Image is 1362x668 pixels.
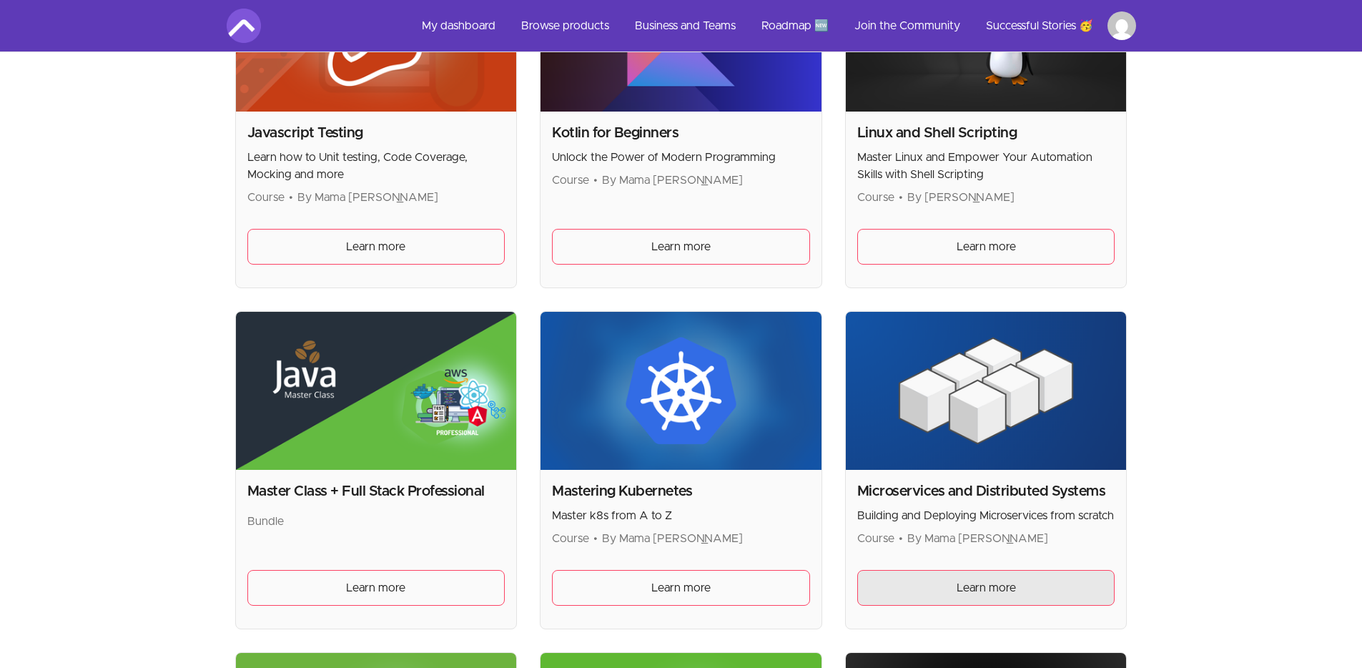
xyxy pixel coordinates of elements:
span: Learn more [957,579,1016,596]
a: Browse products [510,9,621,43]
a: My dashboard [410,9,507,43]
nav: Main [410,9,1136,43]
p: Unlock the Power of Modern Programming [552,149,810,166]
span: • [289,192,293,203]
h2: Javascript Testing [247,123,505,143]
a: Business and Teams [623,9,747,43]
img: Product image for Master Class + Full Stack Professional [236,312,517,470]
span: Course [552,175,589,186]
span: Bundle [247,516,284,527]
a: Learn more [857,229,1115,265]
h2: Linux and Shell Scripting [857,123,1115,143]
a: Join the Community [843,9,972,43]
span: By Mama [PERSON_NAME] [297,192,438,203]
span: Learn more [651,579,711,596]
h2: Kotlin for Beginners [552,123,810,143]
span: Learn more [346,579,405,596]
span: Learn more [346,238,405,255]
span: Course [857,192,894,203]
h2: Mastering Kubernetes [552,481,810,501]
span: • [593,533,598,544]
h2: Master Class + Full Stack Professional [247,481,505,501]
p: Learn how to Unit testing, Code Coverage, Mocking and more [247,149,505,183]
h2: Microservices and Distributed Systems [857,481,1115,501]
img: Product image for Microservices and Distributed Systems [846,312,1127,470]
span: By Mama [PERSON_NAME] [602,533,743,544]
a: Learn more [247,570,505,606]
p: Building and Deploying Microservices from scratch [857,507,1115,524]
img: Amigoscode logo [227,9,261,43]
a: Learn more [247,229,505,265]
img: Profile image for sangpham [1107,11,1136,40]
span: By [PERSON_NAME] [907,192,1015,203]
span: Learn more [651,238,711,255]
a: Roadmap 🆕 [750,9,840,43]
span: • [899,533,903,544]
span: By Mama [PERSON_NAME] [907,533,1048,544]
a: Successful Stories 🥳 [974,9,1105,43]
span: Course [247,192,285,203]
span: • [899,192,903,203]
p: Master k8s from A to Z [552,507,810,524]
span: Learn more [957,238,1016,255]
p: Master Linux and Empower Your Automation Skills with Shell Scripting [857,149,1115,183]
a: Learn more [552,229,810,265]
span: Course [552,533,589,544]
a: Learn more [552,570,810,606]
img: Product image for Mastering Kubernetes [541,312,821,470]
span: By Mama [PERSON_NAME] [602,175,743,186]
span: Course [857,533,894,544]
span: • [593,175,598,186]
a: Learn more [857,570,1115,606]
